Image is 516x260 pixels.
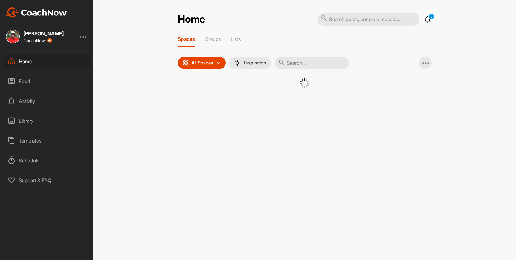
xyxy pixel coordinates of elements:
p: 2 [428,14,435,19]
img: G6gVgL6ErOh57ABN0eRmCEwV0I4iEi4d8EwaPGI0tHgoAbU4EAHFLEQAh+QQFCgALACwIAA4AGAASAAAEbHDJSesaOCdk+8xg... [300,78,310,88]
div: Support & FAQ [3,173,91,188]
div: Templates [3,133,91,148]
h2: Home [178,13,205,25]
img: icon [183,60,189,66]
p: Spaces [178,36,195,42]
div: Activity [3,93,91,109]
div: [PERSON_NAME] [24,31,64,36]
p: Inspiration [244,60,266,65]
div: Library [3,113,91,129]
p: All Spaces [191,60,213,65]
p: Lists [231,36,241,42]
input: Search... [275,57,349,69]
div: Schedule [3,153,91,168]
div: CoachNow [24,38,52,43]
img: menuIcon [234,60,240,66]
p: Groups [205,36,221,42]
input: Search posts, people or spaces... [317,13,419,26]
div: Home [3,54,91,69]
div: Feed [3,73,91,89]
img: CoachNow [6,7,67,17]
img: square_9011ed703bdf34dddc69f87129ca1fc2.jpg [6,30,20,43]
